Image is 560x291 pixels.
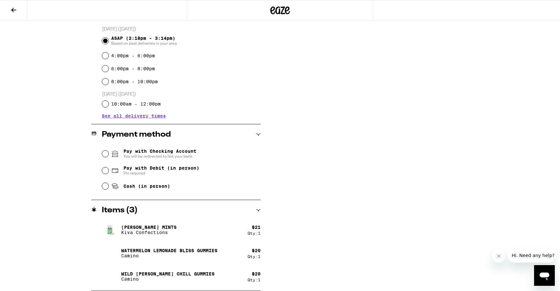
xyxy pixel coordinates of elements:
img: Watermelon Lemonade Bliss Gummies [102,244,120,262]
span: Cash (in person) [123,184,170,189]
label: 6:00pm - 8:00pm [111,66,155,71]
div: $ 20 [252,248,261,253]
p: Camino [121,276,215,282]
div: Qty: 1 [248,278,261,282]
label: 10:00am - 12:00pm [111,101,161,106]
img: Petra Moroccan Mints [102,221,120,239]
div: Qty: 1 [248,231,261,235]
p: [PERSON_NAME] Mints [121,225,177,230]
img: Wild Berry Chill Gummies [102,267,120,285]
p: Kiva Confections [121,230,177,235]
iframe: Close message [492,250,505,263]
div: $ 20 [252,271,261,276]
p: [DATE] ([DATE]) [102,91,261,97]
p: Watermelon Lemonade Bliss Gummies [121,248,217,253]
div: $ 21 [252,225,261,230]
label: 4:00pm - 6:00pm [111,53,155,58]
p: Wild [PERSON_NAME] Chill Gummies [121,271,215,276]
p: [DATE] ([DATE]) [102,26,261,32]
div: Qty: 1 [248,254,261,259]
h2: Payment method [102,131,171,139]
span: ASAP (2:18pm - 3:14pm) [111,36,177,46]
span: You will be redirected to link your bank [123,154,196,159]
span: Pay with Checking Account [123,149,196,159]
button: See all delivery times [102,114,166,118]
span: Based on past deliveries in your area [111,41,177,46]
span: Pin required [123,171,199,176]
span: Pay with Debit (in person) [123,165,199,171]
p: Camino [121,253,217,258]
iframe: Button to launch messaging window [534,265,555,286]
h2: Items ( 3 ) [102,207,138,214]
label: 8:00pm - 10:00pm [111,79,158,84]
iframe: Message from company [508,248,555,263]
